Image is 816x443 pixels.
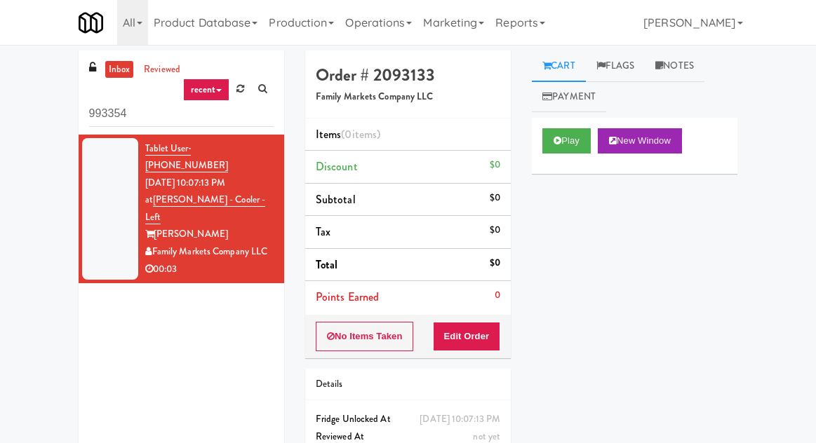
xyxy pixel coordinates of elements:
[352,126,377,142] ng-pluralize: items
[145,226,274,243] div: [PERSON_NAME]
[79,135,284,284] li: Tablet User· [PHONE_NUMBER][DATE] 10:07:13 PM at[PERSON_NAME] - Cooler - Left[PERSON_NAME]Family ...
[316,376,500,393] div: Details
[145,261,274,278] div: 00:03
[316,224,330,240] span: Tax
[645,50,704,82] a: Notes
[145,193,266,224] a: [PERSON_NAME] - Cooler - Left
[490,221,500,239] div: $0
[490,156,500,174] div: $0
[316,126,380,142] span: Items
[473,430,500,443] span: not yet
[316,289,379,305] span: Points Earned
[105,61,134,79] a: inbox
[316,191,356,207] span: Subtotal
[316,322,414,351] button: No Items Taken
[316,257,338,273] span: Total
[145,243,274,261] div: Family Markets Company LLC
[316,92,500,102] h5: Family Markets Company LLC
[532,81,606,113] a: Payment
[79,11,103,35] img: Micromart
[145,176,226,207] span: [DATE] 10:07:13 PM at
[145,142,228,173] a: Tablet User· [PHONE_NUMBER]
[490,189,500,207] div: $0
[316,158,358,175] span: Discount
[586,50,646,82] a: Flags
[490,254,500,272] div: $0
[341,126,380,142] span: (0 )
[532,50,586,82] a: Cart
[433,322,501,351] button: Edit Order
[495,287,500,304] div: 0
[183,79,229,101] a: recent
[140,61,184,79] a: reviewed
[89,101,274,127] input: Search vision orders
[420,411,500,428] div: [DATE] 10:07:13 PM
[598,128,682,154] button: New Window
[316,66,500,84] h4: Order # 2093133
[542,128,591,154] button: Play
[316,411,500,428] div: Fridge Unlocked At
